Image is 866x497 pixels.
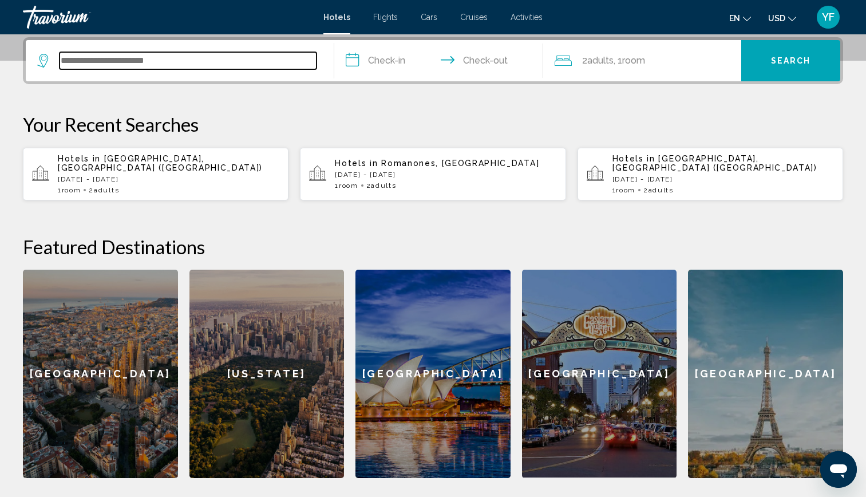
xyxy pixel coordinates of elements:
[729,10,751,26] button: Change language
[648,186,674,194] span: Adults
[771,57,811,66] span: Search
[543,40,741,81] button: Travelers: 2 adults, 0 children
[688,270,843,478] a: [GEOGRAPHIC_DATA]
[189,270,345,478] a: [US_STATE]
[335,159,378,168] span: Hotels in
[300,147,566,201] button: Hotels in Romanones, [GEOGRAPHIC_DATA][DATE] - [DATE]1Room2Adults
[813,5,843,29] button: User Menu
[822,11,835,23] span: YF
[587,55,614,66] span: Adults
[729,14,740,23] span: en
[373,13,398,22] a: Flights
[768,14,785,23] span: USD
[522,270,677,478] div: [GEOGRAPHIC_DATA]
[421,13,437,22] a: Cars
[582,53,614,69] span: 2
[334,40,544,81] button: Check in and out dates
[62,186,81,194] span: Room
[460,13,488,22] a: Cruises
[643,186,674,194] span: 2
[768,10,796,26] button: Change currency
[58,154,101,163] span: Hotels in
[616,186,635,194] span: Room
[614,53,645,69] span: , 1
[58,175,279,183] p: [DATE] - [DATE]
[355,270,511,478] a: [GEOGRAPHIC_DATA]
[58,154,263,172] span: [GEOGRAPHIC_DATA], [GEOGRAPHIC_DATA] ([GEOGRAPHIC_DATA])
[741,40,840,81] button: Search
[335,182,358,190] span: 1
[381,159,539,168] span: Romanones, [GEOGRAPHIC_DATA]
[335,171,556,179] p: [DATE] - [DATE]
[511,13,543,22] a: Activities
[339,182,358,190] span: Room
[578,147,843,201] button: Hotels in [GEOGRAPHIC_DATA], [GEOGRAPHIC_DATA] ([GEOGRAPHIC_DATA])[DATE] - [DATE]1Room2Adults
[612,186,635,194] span: 1
[26,40,840,81] div: Search widget
[622,55,645,66] span: Room
[612,175,834,183] p: [DATE] - [DATE]
[820,451,857,488] iframe: Button to launch messaging window
[23,6,312,29] a: Travorium
[23,147,288,201] button: Hotels in [GEOGRAPHIC_DATA], [GEOGRAPHIC_DATA] ([GEOGRAPHIC_DATA])[DATE] - [DATE]1Room2Adults
[323,13,350,22] a: Hotels
[89,186,119,194] span: 2
[23,113,843,136] p: Your Recent Searches
[23,270,178,478] a: [GEOGRAPHIC_DATA]
[366,182,397,190] span: 2
[94,186,119,194] span: Adults
[612,154,655,163] span: Hotels in
[522,270,677,478] a: [GEOGRAPHIC_DATA]
[58,186,81,194] span: 1
[612,154,817,172] span: [GEOGRAPHIC_DATA], [GEOGRAPHIC_DATA] ([GEOGRAPHIC_DATA])
[23,235,843,258] h2: Featured Destinations
[371,182,396,190] span: Adults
